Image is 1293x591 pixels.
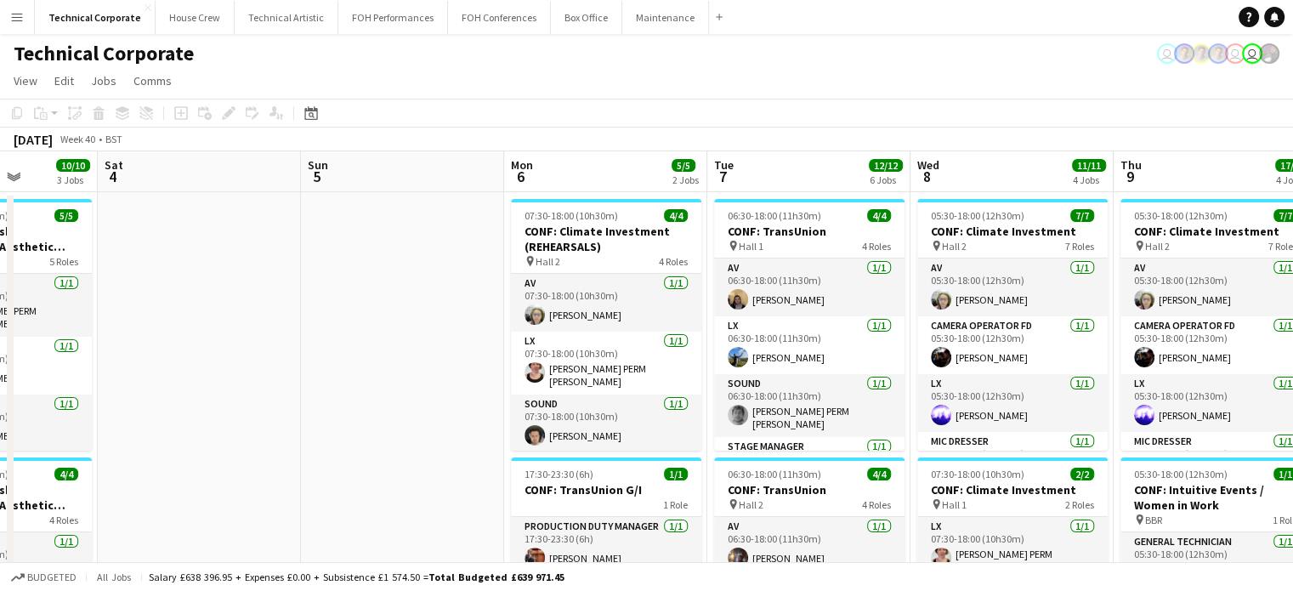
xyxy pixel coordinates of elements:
div: Salary £638 396.95 + Expenses £0.00 + Subsistence £1 574.50 = [149,571,564,583]
span: Week 40 [56,133,99,145]
a: View [7,70,44,92]
a: Jobs [84,70,123,92]
app-user-avatar: Liveforce Admin [1242,43,1262,64]
button: Box Office [551,1,622,34]
a: Edit [48,70,81,92]
app-user-avatar: Vaida Pikzirne [1157,43,1177,64]
span: Edit [54,73,74,88]
app-user-avatar: Tom PERM Jeyes [1174,43,1194,64]
button: Technical Corporate [35,1,156,34]
div: [DATE] [14,131,53,148]
span: Jobs [91,73,116,88]
a: Comms [127,70,179,92]
app-user-avatar: Tom PERM Jeyes [1191,43,1211,64]
app-user-avatar: Liveforce Admin [1225,43,1245,64]
span: Budgeted [27,571,77,583]
button: Maintenance [622,1,709,34]
h1: Technical Corporate [14,41,194,66]
app-user-avatar: Tom PERM Jeyes [1208,43,1228,64]
button: Budgeted [9,568,79,587]
span: View [14,73,37,88]
div: BST [105,133,122,145]
button: FOH Performances [338,1,448,34]
app-user-avatar: Zubair PERM Dhalla [1259,43,1279,64]
span: Total Budgeted £639 971.45 [428,571,564,583]
button: House Crew [156,1,235,34]
span: All jobs [94,571,134,583]
button: FOH Conferences [448,1,551,34]
button: Technical Artistic [235,1,338,34]
span: Comms [133,73,172,88]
